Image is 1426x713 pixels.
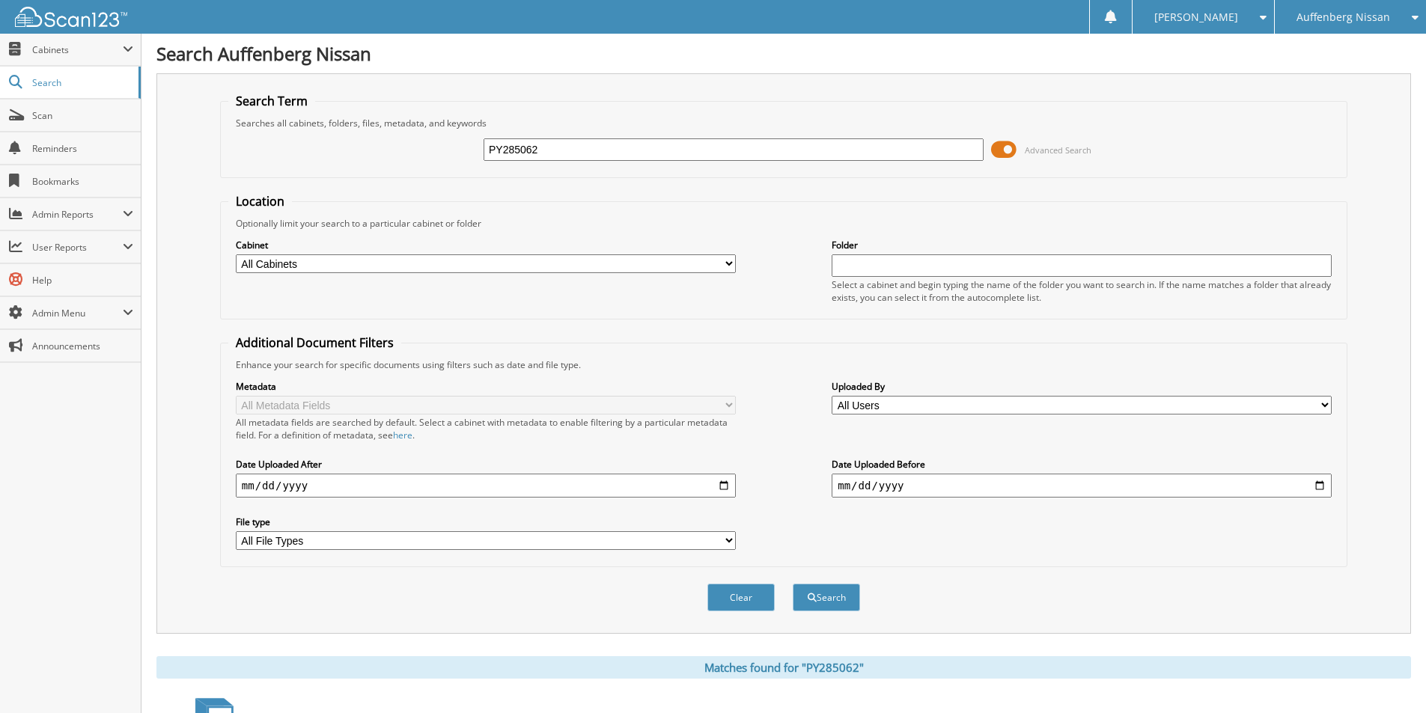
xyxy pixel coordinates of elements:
[32,340,133,352] span: Announcements
[228,358,1339,371] div: Enhance your search for specific documents using filters such as date and file type.
[793,584,860,611] button: Search
[393,429,412,441] a: here
[707,584,775,611] button: Clear
[236,515,736,528] label: File type
[832,278,1332,304] div: Select a cabinet and begin typing the name of the folder you want to search in. If the name match...
[32,43,123,56] span: Cabinets
[228,334,401,351] legend: Additional Document Filters
[832,239,1332,251] label: Folder
[32,208,123,221] span: Admin Reports
[32,307,123,319] span: Admin Menu
[236,458,736,471] label: Date Uploaded After
[832,458,1332,471] label: Date Uploaded Before
[832,380,1332,393] label: Uploaded By
[228,217,1339,230] div: Optionally limit your search to a particular cabinet or folder
[236,380,736,393] label: Metadata
[832,474,1332,498] input: end
[228,93,315,109] legend: Search Term
[1154,13,1238,22] span: [PERSON_NAME]
[228,193,292,209] legend: Location
[32,109,133,122] span: Scan
[32,274,133,287] span: Help
[156,656,1411,679] div: Matches found for "PY285062"
[15,7,127,27] img: scan123-logo-white.svg
[156,41,1411,66] h1: Search Auffenberg Nissan
[236,239,736,251] label: Cabinet
[32,76,131,89] span: Search
[32,175,133,188] span: Bookmarks
[236,474,736,498] input: start
[236,416,736,441] div: All metadata fields are searched by default. Select a cabinet with metadata to enable filtering b...
[32,142,133,155] span: Reminders
[1296,13,1390,22] span: Auffenberg Nissan
[1025,144,1091,156] span: Advanced Search
[228,117,1339,129] div: Searches all cabinets, folders, files, metadata, and keywords
[32,241,123,254] span: User Reports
